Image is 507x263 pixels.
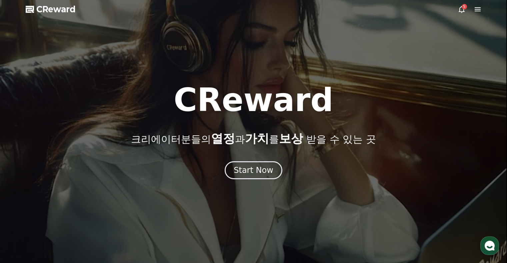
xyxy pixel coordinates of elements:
[458,5,466,13] a: 5
[131,132,376,145] p: 크리에이터분들의 과 를 받을 수 있는 곳
[225,168,282,174] a: Start Now
[36,4,76,15] span: CReward
[26,4,76,15] a: CReward
[279,132,303,145] span: 보상
[225,161,282,179] button: Start Now
[211,132,235,145] span: 열정
[462,4,467,9] div: 5
[234,165,273,176] div: Start Now
[174,84,333,116] h1: CReward
[245,132,269,145] span: 가치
